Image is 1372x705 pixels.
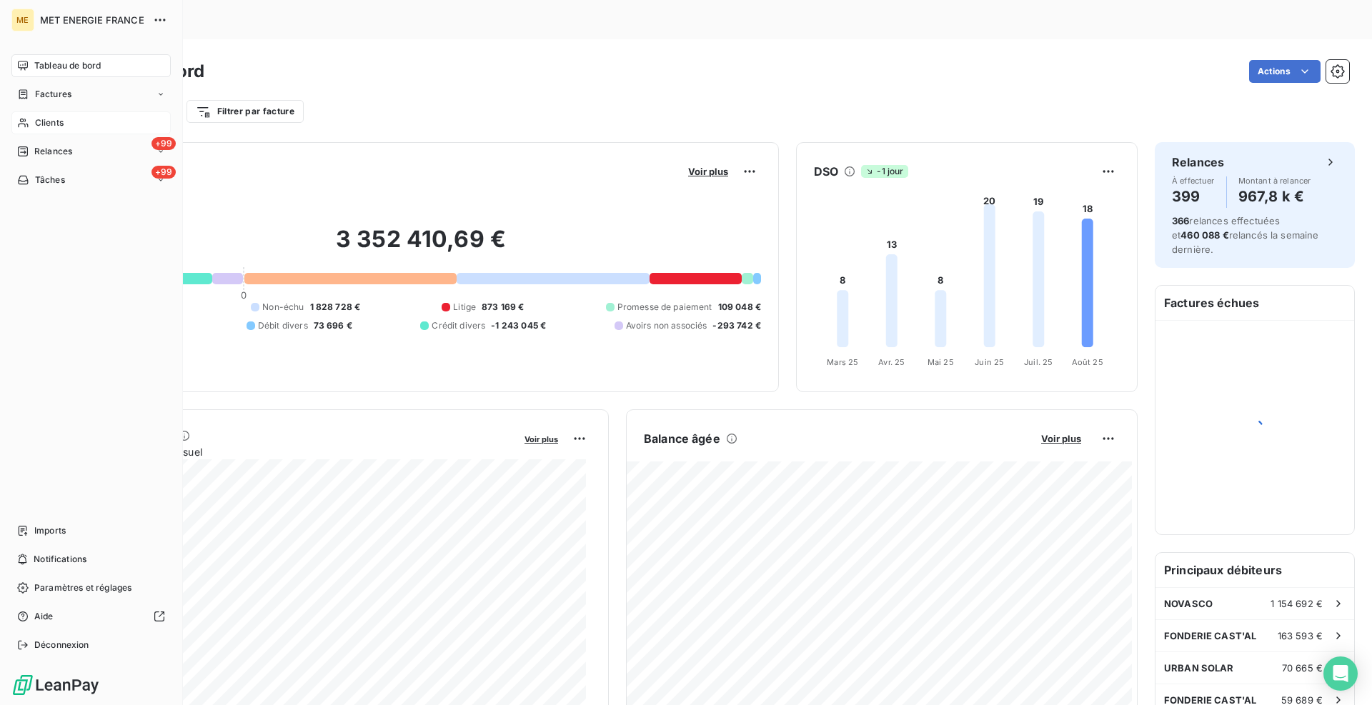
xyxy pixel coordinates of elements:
span: Tâches [35,174,65,186]
tspan: Juil. 25 [1024,357,1053,367]
h6: Balance âgée [644,430,720,447]
div: Open Intercom Messenger [1323,656,1358,691]
span: À effectuer [1172,176,1215,185]
span: 1 154 692 € [1271,598,1323,609]
span: 366 [1172,215,1189,226]
h6: DSO [814,163,838,180]
span: 460 088 € [1180,229,1228,241]
span: 109 048 € [718,301,761,314]
span: 163 593 € [1278,630,1323,641]
span: Chiffre d'affaires mensuel [81,444,514,459]
span: -1 jour [861,165,908,178]
tspan: Août 25 [1072,357,1103,367]
h4: 967,8 k € [1238,185,1311,208]
button: Filtrer par facture [187,100,304,123]
span: 873 169 € [482,301,524,314]
span: Non-échu [262,301,304,314]
span: Voir plus [1041,433,1081,444]
a: Imports [11,519,171,542]
a: Aide [11,605,171,628]
img: Logo LeanPay [11,674,100,696]
button: Voir plus [520,432,562,445]
h6: Principaux débiteurs [1155,553,1354,587]
tspan: Avr. 25 [878,357,905,367]
span: 73 696 € [314,319,352,332]
a: Paramètres et réglages [11,576,171,599]
a: +99Tâches [11,169,171,191]
span: Montant à relancer [1238,176,1311,185]
h4: 399 [1172,185,1215,208]
span: URBAN SOLAR [1164,662,1234,674]
span: +99 [151,137,176,150]
span: Déconnexion [34,639,89,651]
button: Voir plus [684,165,732,178]
h2: 3 352 410,69 € [81,225,761,268]
h6: Factures échues [1155,286,1354,320]
span: NOVASCO [1164,598,1213,609]
tspan: Mars 25 [827,357,858,367]
span: 70 665 € [1282,662,1323,674]
span: Imports [34,524,66,537]
span: -293 742 € [712,319,761,332]
span: 0 [241,289,247,301]
h6: Relances [1172,154,1224,171]
span: Débit divers [258,319,308,332]
span: +99 [151,166,176,179]
button: Actions [1249,60,1321,83]
button: Voir plus [1037,432,1085,445]
span: Tableau de bord [34,59,101,72]
a: Tableau de bord [11,54,171,77]
span: relances effectuées et relancés la semaine dernière. [1172,215,1319,255]
span: Voir plus [525,434,558,444]
tspan: Mai 25 [928,357,954,367]
span: Litige [453,301,476,314]
span: FONDERIE CAST'AL [1164,630,1256,641]
span: Paramètres et réglages [34,581,131,594]
span: Clients [35,116,64,129]
span: Avoirs non associés [626,319,707,332]
a: Clients [11,111,171,134]
span: Relances [34,145,72,158]
span: Crédit divers [432,319,485,332]
span: Notifications [34,553,86,566]
span: -1 243 045 € [491,319,546,332]
span: Factures [35,88,71,101]
span: Voir plus [688,166,728,177]
span: Aide [34,610,54,623]
span: 1 828 728 € [310,301,361,314]
a: +99Relances [11,140,171,163]
tspan: Juin 25 [975,357,1004,367]
a: Factures [11,83,171,106]
span: Promesse de paiement [617,301,712,314]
